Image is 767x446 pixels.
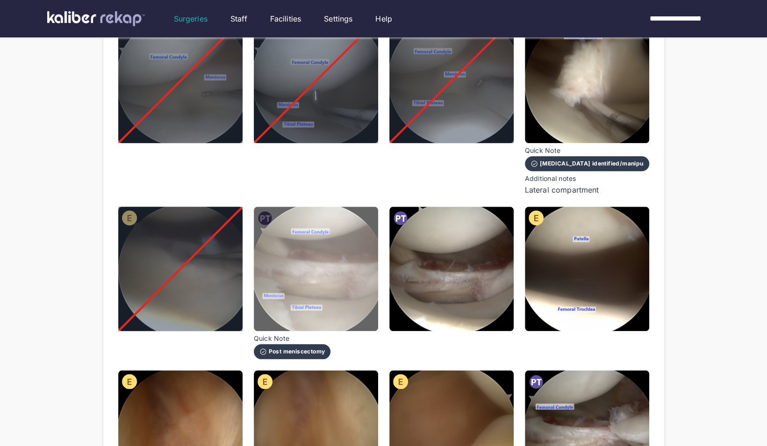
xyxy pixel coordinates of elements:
[529,210,544,225] img: evaluation-icon.135c065c.svg
[525,184,599,195] span: Lateral compartment
[230,13,247,24] a: Staff
[324,13,352,24] a: Settings
[525,207,649,331] img: Doza_Quinton_66228_KneeArthroscopy_2025-09-23-084819_Dr.LyndonGross__Still_016.jpg
[122,374,137,389] img: evaluation-icon.135c065c.svg
[270,13,301,24] a: Facilities
[254,207,378,331] img: Doza_Quinton_66228_KneeArthroscopy_2025-09-23-084819_Dr.LyndonGross__Still_014.jpg
[525,147,649,154] span: Quick Note
[254,335,331,342] span: Quick Note
[259,348,267,355] img: check-circle-outline-white.611b8afe.svg
[389,207,514,331] img: Doza_Quinton_66228_KneeArthroscopy_2025-09-23-084819_Dr.LyndonGross__Still_015.jpg
[530,160,538,167] img: check-circle-outline-white.611b8afe.svg
[47,11,145,26] img: kaliber labs logo
[529,374,544,389] img: post-treatment-icon.f6304ef6.svg
[525,175,599,182] span: Additional notes
[525,19,649,143] img: Doza_Quinton_66228_KneeArthroscopy_2025-09-23-084819_Dr.LyndonGross__Still_012.jpg
[375,13,392,24] a: Help
[393,210,408,225] img: post-treatment-icon.f6304ef6.svg
[174,13,208,24] a: Surgeries
[259,348,325,355] div: Post meniscectomy
[258,374,272,389] img: evaluation-icon.135c065c.svg
[393,374,408,389] img: evaluation-icon.135c065c.svg
[530,160,644,167] div: [MEDICAL_DATA] identified/manipulated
